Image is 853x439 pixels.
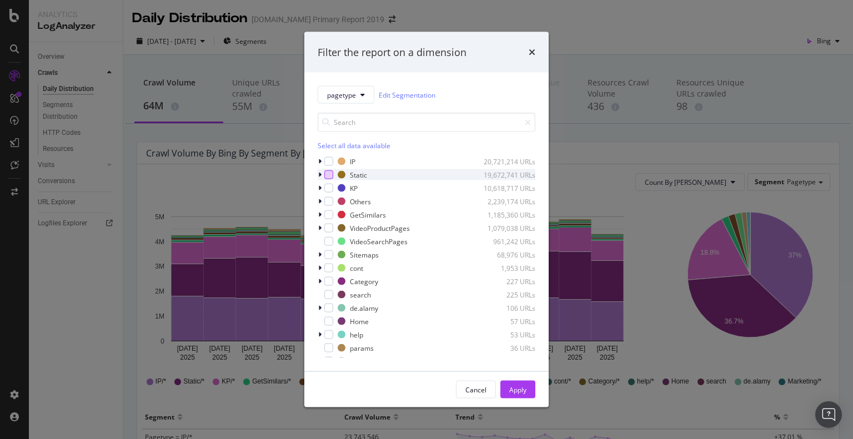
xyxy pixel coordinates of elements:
[350,196,371,206] div: Others
[481,330,535,339] div: 53 URLs
[350,343,374,352] div: params
[481,290,535,299] div: 225 URLs
[456,381,496,398] button: Cancel
[318,141,535,150] div: Select all data available
[509,385,526,394] div: Apply
[350,303,378,312] div: de.alamy
[481,303,535,312] div: 106 URLs
[350,210,386,219] div: GetSimilars
[481,210,535,219] div: 1,185,360 URLs
[350,183,358,193] div: KP
[318,86,374,104] button: pagetype
[481,276,535,286] div: 227 URLs
[350,330,363,339] div: help
[481,343,535,352] div: 36 URLs
[379,89,435,100] a: Edit Segmentation
[304,32,549,407] div: modal
[465,385,486,394] div: Cancel
[350,356,382,366] div: Marketing
[350,250,379,259] div: Sitemaps
[318,45,466,59] div: Filter the report on a dimension
[350,170,367,179] div: Static
[318,113,535,132] input: Search
[481,356,535,366] div: 9 URLs
[500,381,535,398] button: Apply
[481,170,535,179] div: 19,672,741 URLs
[481,157,535,166] div: 20,721,214 URLs
[481,250,535,259] div: 68,976 URLs
[350,236,408,246] div: VideoSearchPages
[327,90,356,99] span: pagetype
[350,157,355,166] div: IP
[481,236,535,246] div: 961,242 URLs
[481,196,535,206] div: 2,239,174 URLs
[481,263,535,273] div: 1,953 URLs
[481,223,535,233] div: 1,079,038 URLs
[481,183,535,193] div: 10,618,717 URLs
[350,263,363,273] div: cont
[481,316,535,326] div: 57 URLs
[529,45,535,59] div: times
[350,290,371,299] div: search
[350,316,369,326] div: Home
[815,401,842,428] div: Open Intercom Messenger
[350,223,410,233] div: VideoProductPages
[350,276,378,286] div: Category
